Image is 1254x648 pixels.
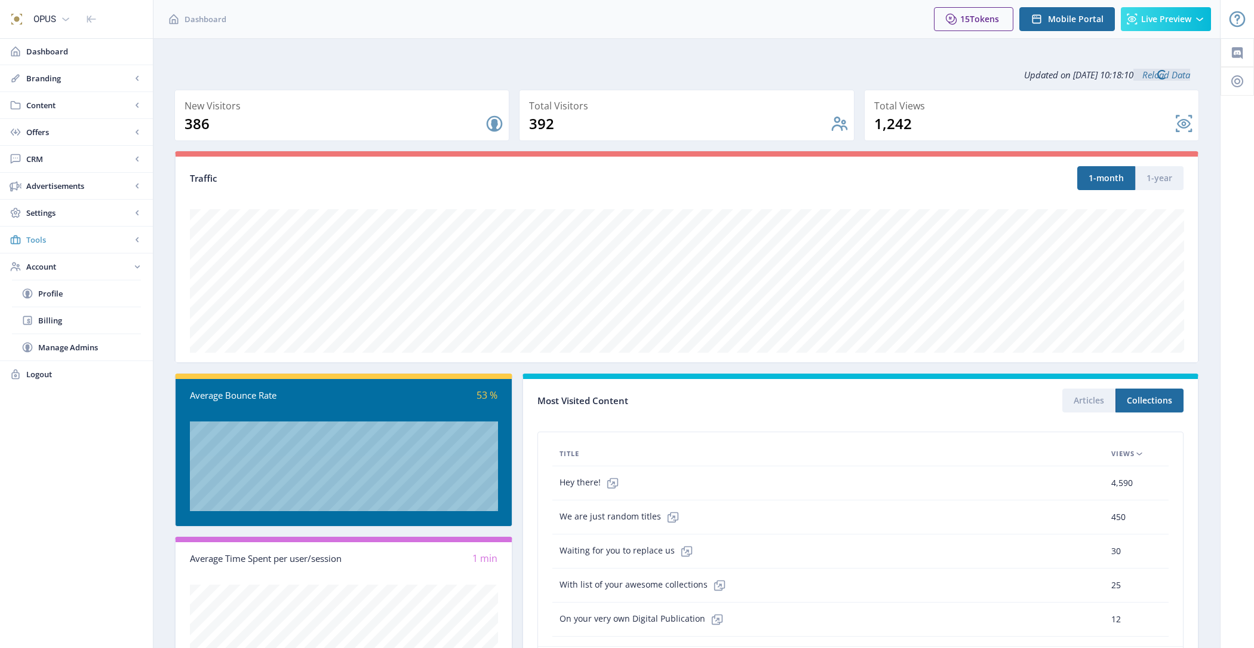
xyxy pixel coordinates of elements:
span: Account [26,261,131,273]
button: Mobile Portal [1019,7,1115,31]
span: 12 [1111,612,1121,626]
span: Tools [26,234,131,246]
span: We are just random titles [560,505,685,529]
span: Tokens [970,13,999,25]
span: Settings [26,207,131,219]
div: 1 min [344,552,498,566]
a: Manage Admins [12,334,141,360]
span: Waiting for you to replace us [560,539,699,563]
button: Articles [1062,389,1115,412]
div: 392 [529,114,829,133]
span: On your very own Digital Publication [560,607,729,631]
span: 30 [1111,544,1121,558]
span: 4,590 [1111,476,1133,490]
div: Updated on [DATE] 10:18:10 [174,60,1199,90]
span: Content [26,99,131,111]
div: Average Bounce Rate [190,389,344,402]
a: Billing [12,307,141,334]
div: OPUS [33,6,56,32]
span: Billing [38,314,141,326]
button: 15Tokens [934,7,1013,31]
span: Dashboard [26,45,143,57]
div: New Visitors [185,97,504,114]
span: Logout [26,368,143,380]
button: 1-month [1077,166,1135,190]
div: 1,242 [874,114,1175,133]
div: Traffic [190,172,687,185]
span: Manage Admins [38,341,141,353]
span: Mobile Portal [1048,14,1104,24]
span: Offers [26,126,131,138]
span: 450 [1111,510,1126,524]
span: Dashboard [185,13,226,25]
div: Most Visited Content [537,392,860,410]
a: Reload Data [1133,69,1190,81]
img: properties.app_icon.png [7,10,26,29]
span: 53 % [477,389,497,402]
span: With list of your awesome collections [560,573,732,597]
div: Total Visitors [529,97,849,114]
button: Collections [1115,389,1184,412]
span: Branding [26,72,131,84]
span: CRM [26,153,131,165]
span: Live Preview [1141,14,1191,24]
div: Average Time Spent per user/session [190,552,344,566]
div: 386 [185,114,485,133]
button: 1-year [1135,166,1184,190]
span: Title [560,447,579,461]
span: Hey there! [560,471,625,495]
button: Live Preview [1121,7,1211,31]
div: Total Views [874,97,1194,114]
a: Profile [12,280,141,307]
span: 25 [1111,578,1121,592]
span: Views [1111,447,1135,461]
span: Profile [38,288,141,299]
span: Advertisements [26,180,131,192]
